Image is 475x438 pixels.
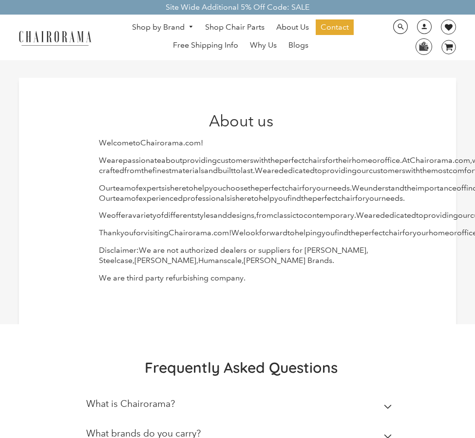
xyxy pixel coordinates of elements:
[335,228,348,237] span: find
[431,166,449,175] span: most
[86,358,396,377] h2: Frequently Asked Questions
[356,210,368,220] span: We
[140,138,160,147] span: Chair
[413,228,429,237] span: your
[165,183,170,193] span: is
[209,183,222,193] span: you
[402,228,413,237] span: for
[322,166,357,175] span: providing
[381,193,403,203] span: needs
[99,138,133,147] span: Welcome
[259,228,287,237] span: forward
[169,228,188,237] span: Chair
[253,156,268,165] span: with
[338,193,355,203] span: chair
[336,156,352,165] span: their
[101,19,380,55] nav: DesktopNavigation
[254,210,256,220] span: ,
[99,193,113,203] span: Our
[296,210,304,220] span: to
[204,166,218,175] span: and
[14,29,96,46] img: chairorama
[160,138,183,147] span: orama
[120,228,133,237] span: you
[218,166,233,175] span: built
[113,183,131,193] span: team
[217,156,253,165] span: customers
[248,183,259,193] span: the
[193,183,209,193] span: help
[365,193,381,203] span: your
[380,156,400,165] span: office
[156,210,164,220] span: of
[200,19,269,35] a: Shop Chair Parts
[133,228,144,237] span: for
[241,166,253,175] span: last
[404,183,416,193] span: the
[352,183,364,193] span: We
[183,193,230,203] span: professionals
[352,156,372,165] span: home
[86,391,396,421] summary: What is Chairorama?
[173,40,238,51] span: Free Shipping Info
[385,228,402,237] span: chair
[287,228,295,237] span: to
[315,166,322,175] span: to
[416,210,423,220] span: to
[316,19,354,35] a: Contact
[301,193,312,203] span: the
[470,156,472,165] span: ,
[194,210,213,220] span: styles
[138,193,183,203] span: experienced
[213,210,227,220] span: and
[348,228,360,237] span: the
[170,183,186,193] span: here
[171,166,204,175] span: materials
[456,183,464,193] span: of
[256,210,273,220] span: from
[274,193,287,203] span: you
[354,210,356,220] span: .
[99,245,368,265] span: Disclaimer:We are not authorized dealers or suppliers for [PERSON_NAME], Steelcase,[PERSON_NAME],...
[455,156,470,165] span: com
[259,183,285,193] span: perfect
[131,193,138,203] span: of
[357,166,369,175] span: our
[267,166,279,175] span: are
[131,183,138,193] span: of
[423,210,458,220] span: providing
[420,166,431,175] span: the
[211,228,213,237] span: .
[113,193,131,203] span: team
[127,20,198,35] a: Shop by Brand
[360,228,385,237] span: perfect
[188,228,211,237] span: orama
[99,228,120,237] span: Thank
[168,37,243,53] a: Free Shipping Info
[400,156,402,165] span: .
[268,156,279,165] span: the
[304,156,325,165] span: chairs
[372,156,380,165] span: or
[322,228,335,237] span: you
[99,210,111,220] span: We
[416,39,431,53] img: WhatsApp_Image_2024-07-12_at_16.23.01.webp
[350,183,352,193] span: .
[321,22,349,33] span: Contact
[312,193,338,203] span: perfect
[402,156,410,165] span: At
[410,156,429,165] span: Chair
[328,183,350,193] span: needs
[279,166,315,175] span: dedicated
[244,228,259,237] span: look
[449,228,457,237] span: or
[205,22,265,33] span: Shop Chair Parts
[288,40,308,51] span: Blogs
[355,193,365,203] span: for
[259,193,274,203] span: help
[138,183,165,193] span: experts
[99,166,124,175] span: crafted
[99,156,111,165] span: We
[235,193,251,203] span: here
[458,210,470,220] span: our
